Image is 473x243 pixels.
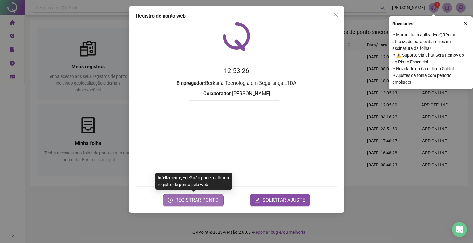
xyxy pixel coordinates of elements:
div: Registro de ponto web [136,12,337,20]
h3: : Berkana Tecnologia em Segurança LTDA [136,79,337,87]
span: close [463,22,468,26]
time: 12:53:26 [224,67,249,74]
div: Infelizmente, você não pode realizar o registro de ponto pela web [155,173,232,190]
button: REGISTRAR PONTO [163,194,224,206]
span: edit [255,198,260,203]
span: clock-circle [168,198,173,203]
span: close [333,12,338,17]
span: ⚬ Mantenha o aplicativo QRPoint atualizado para evitar erros na assinatura da folha! [392,31,469,52]
img: QRPoint [223,22,250,51]
span: Novidades ! [392,20,414,27]
span: ⚬ Ajustes da folha com período ampliado! [392,72,469,86]
button: editSOLICITAR AJUSTE [250,194,310,206]
div: Open Intercom Messenger [452,222,467,237]
span: SOLICITAR AJUSTE [262,197,305,204]
strong: Empregador [176,80,204,86]
span: ⚬ ⚠️ Suporte Via Chat Será Removido do Plano Essencial [392,52,469,65]
strong: Colaborador [203,91,231,97]
span: REGISTRAR PONTO [175,197,219,204]
h3: : [PERSON_NAME] [136,90,337,98]
span: ⚬ Novidade no Cálculo do Saldo! [392,65,469,72]
button: Close [331,10,341,20]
